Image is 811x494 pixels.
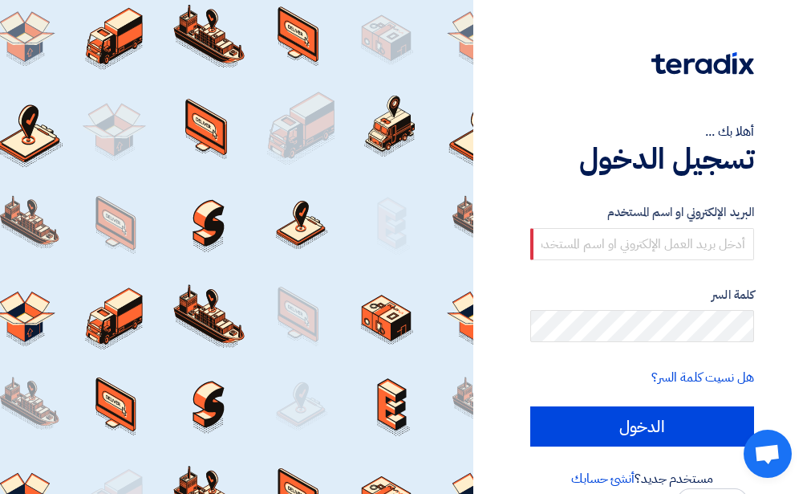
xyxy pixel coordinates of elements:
label: البريد الإلكتروني او اسم المستخدم [530,203,754,222]
h1: تسجيل الدخول [530,141,754,177]
label: كلمة السر [530,286,754,304]
div: مستخدم جديد؟ [530,469,754,488]
div: أهلا بك ... [530,122,754,141]
a: هل نسيت كلمة السر؟ [651,368,754,387]
div: Open chat [744,430,792,478]
a: أنشئ حسابك [571,469,635,488]
input: الدخول [530,406,754,447]
input: أدخل بريد العمل الإلكتروني او اسم المستخدم الخاص بك ... [530,228,754,260]
img: Teradix logo [651,52,754,75]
